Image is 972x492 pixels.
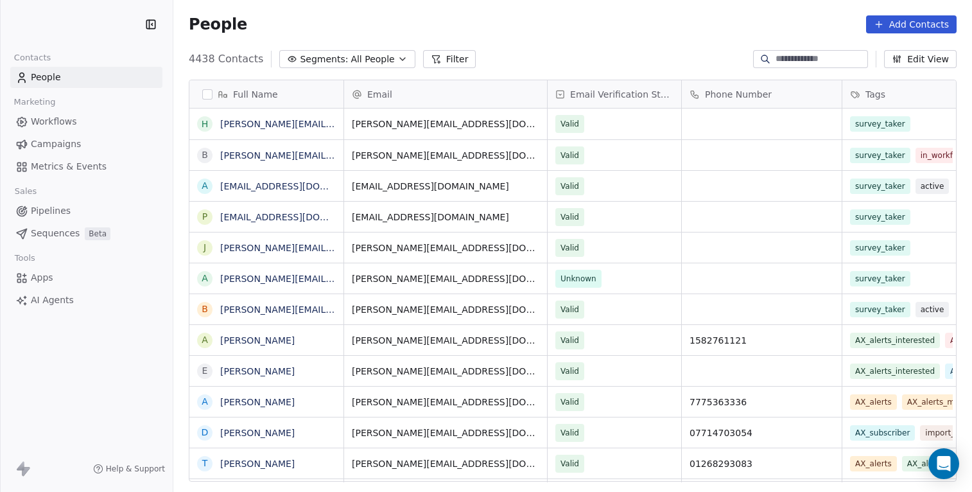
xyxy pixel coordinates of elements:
a: Pipelines [10,200,162,222]
span: Sales [9,182,42,201]
span: Beta [85,227,110,240]
span: Unknown [560,272,596,285]
div: T [202,457,208,470]
span: People [189,15,247,34]
span: AX_alerts_interested [850,364,940,379]
span: AX_alerts_interested [850,333,940,348]
span: Valid [560,365,579,378]
div: a [202,272,208,285]
span: Valid [560,334,579,347]
a: [PERSON_NAME] [220,366,295,376]
span: Valid [560,118,579,130]
span: Segments: [300,53,348,66]
a: Metrics & Events [10,156,162,177]
a: [PERSON_NAME][EMAIL_ADDRESS][DOMAIN_NAME] [220,243,452,253]
span: Tags [865,88,885,101]
span: 4438 Contacts [189,51,263,67]
a: [EMAIL_ADDRESS][DOMAIN_NAME] [220,212,378,222]
div: Open Intercom Messenger [928,448,959,479]
a: [PERSON_NAME][EMAIL_ADDRESS][DOMAIN_NAME] [220,274,452,284]
span: Metrics & Events [31,160,107,173]
span: 7775363336 [690,396,834,409]
div: Phone Number [682,80,842,108]
span: 1582761121 [690,334,834,347]
span: [PERSON_NAME][EMAIL_ADDRESS][DOMAIN_NAME] [352,396,539,409]
div: h [202,118,209,131]
div: D [202,426,209,439]
a: Help & Support [93,464,165,474]
button: Filter [423,50,476,68]
div: E [202,364,208,378]
div: Tags [842,80,960,108]
div: grid [189,109,344,482]
span: in_workflow [916,148,971,163]
span: AX_alerts [850,394,897,410]
a: [PERSON_NAME] [220,397,295,407]
span: [EMAIL_ADDRESS][DOMAIN_NAME] [352,211,539,224]
span: [PERSON_NAME][EMAIL_ADDRESS][DOMAIN_NAME] [352,118,539,130]
span: survey_taker [850,179,910,194]
a: SequencesBeta [10,223,162,244]
div: b [202,148,208,162]
span: Valid [560,242,579,254]
span: AX_subscriber [850,425,915,441]
a: [EMAIL_ADDRESS][DOMAIN_NAME] [220,181,378,191]
span: 07714703054 [690,426,834,439]
span: Valid [560,303,579,316]
span: Valid [560,457,579,470]
span: [EMAIL_ADDRESS][DOMAIN_NAME] [352,180,539,193]
span: [PERSON_NAME][EMAIL_ADDRESS][DOMAIN_NAME] [352,334,539,347]
span: AI Agents [31,294,74,307]
span: Apps [31,271,53,285]
span: Help & Support [106,464,165,474]
span: [PERSON_NAME][EMAIL_ADDRESS][DOMAIN_NAME] [352,426,539,439]
span: Workflows [31,115,77,128]
div: a [202,179,208,193]
span: survey_taker [850,302,910,317]
span: [PERSON_NAME][EMAIL_ADDRESS][DOMAIN_NAME] [352,149,539,162]
div: A [202,333,208,347]
span: [PERSON_NAME][EMAIL_ADDRESS][DOMAIN_NAME] [352,365,539,378]
span: Campaigns [31,137,81,151]
span: survey_taker [850,148,910,163]
span: Sequences [31,227,80,240]
span: Valid [560,426,579,439]
span: Pipelines [31,204,71,218]
span: Valid [560,396,579,409]
a: [PERSON_NAME][EMAIL_ADDRESS][DOMAIN_NAME] [220,150,452,161]
span: Email Verification Status [570,88,673,101]
span: All People [351,53,394,66]
span: 01268293083 [690,457,834,470]
span: Valid [560,180,579,193]
span: survey_taker [850,240,910,256]
span: [PERSON_NAME][EMAIL_ADDRESS][DOMAIN_NAME] [352,242,539,254]
a: [PERSON_NAME] [220,428,295,438]
span: survey_taker [850,271,910,286]
div: Email Verification Status [548,80,681,108]
span: Phone Number [705,88,772,101]
span: active [916,179,950,194]
span: survey_taker [850,209,910,225]
span: Email [367,88,392,101]
span: People [31,71,61,84]
a: [PERSON_NAME] [220,335,295,346]
span: [PERSON_NAME][EMAIL_ADDRESS][DOMAIN_NAME] [352,272,539,285]
span: Contacts [8,48,56,67]
div: j [204,241,206,254]
a: People [10,67,162,88]
a: [PERSON_NAME][EMAIL_ADDRESS][DOMAIN_NAME] [220,304,452,315]
button: Edit View [884,50,957,68]
a: AI Agents [10,290,162,311]
a: [PERSON_NAME] [220,459,295,469]
span: Valid [560,149,579,162]
span: survey_taker [850,116,910,132]
a: Apps [10,267,162,288]
div: p [202,210,207,224]
div: A [202,395,208,409]
a: [PERSON_NAME][EMAIL_ADDRESS][DOMAIN_NAME] [220,119,452,129]
div: Full Name [189,80,343,108]
span: [PERSON_NAME][EMAIL_ADDRESS][DOMAIN_NAME] [352,303,539,316]
a: Campaigns [10,134,162,155]
span: Marketing [8,92,61,112]
div: Email [344,80,547,108]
